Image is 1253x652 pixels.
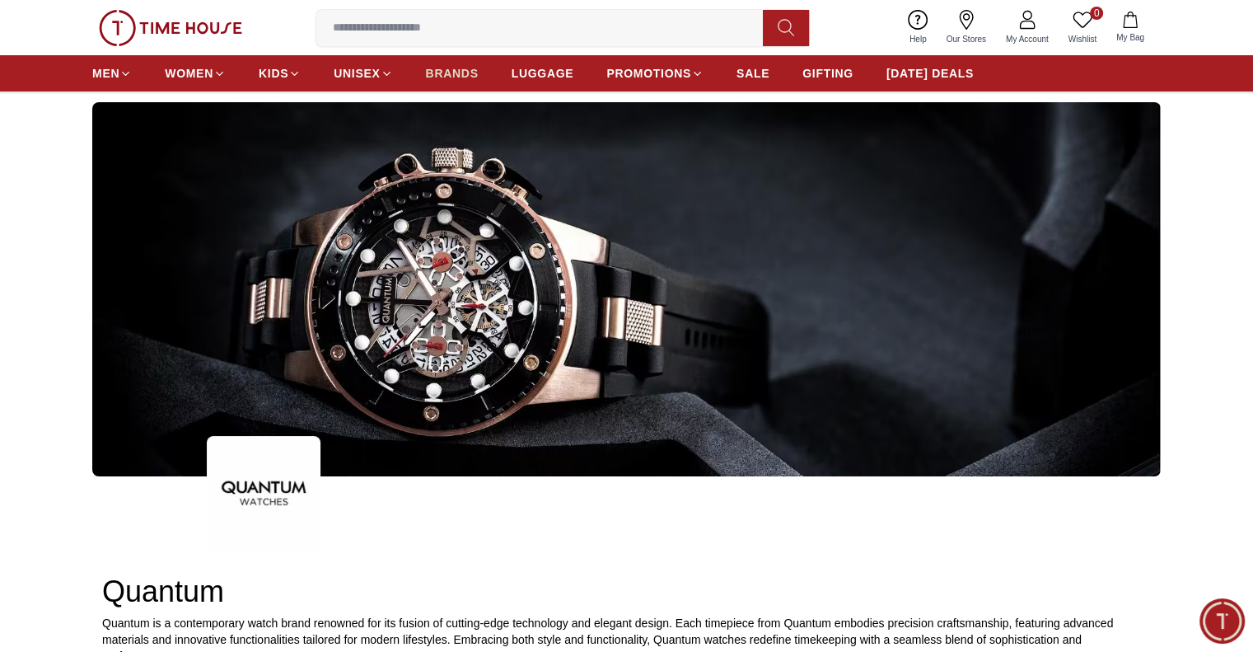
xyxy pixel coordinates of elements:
span: Wishlist [1062,33,1103,45]
a: MEN [92,59,132,88]
span: Our Stores [940,33,993,45]
img: ... [207,436,320,550]
span: Help [903,33,933,45]
a: UNISEX [334,59,392,88]
a: SALE [736,59,769,88]
span: MEN [92,65,119,82]
span: PROMOTIONS [606,65,691,82]
span: UNISEX [334,65,380,82]
h2: Quantum [102,575,1151,608]
a: WOMEN [165,59,226,88]
button: My Bag [1106,8,1154,47]
span: My Bag [1110,31,1151,44]
span: GIFTING [802,65,853,82]
img: ... [99,10,242,46]
div: Chat Widget [1199,598,1245,644]
a: GIFTING [802,59,853,88]
span: [DATE] DEALS [886,65,974,82]
a: PROMOTIONS [606,59,704,88]
span: LUGGAGE [512,65,574,82]
a: Our Stores [937,7,996,49]
span: BRANDS [426,65,479,82]
span: WOMEN [165,65,213,82]
span: 0 [1090,7,1103,20]
a: BRANDS [426,59,479,88]
img: ... [92,102,1161,476]
a: [DATE] DEALS [886,59,974,88]
a: 0Wishlist [1059,7,1106,49]
a: Help [900,7,937,49]
a: LUGGAGE [512,59,574,88]
span: KIDS [259,65,288,82]
span: SALE [736,65,769,82]
a: KIDS [259,59,301,88]
span: My Account [999,33,1055,45]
